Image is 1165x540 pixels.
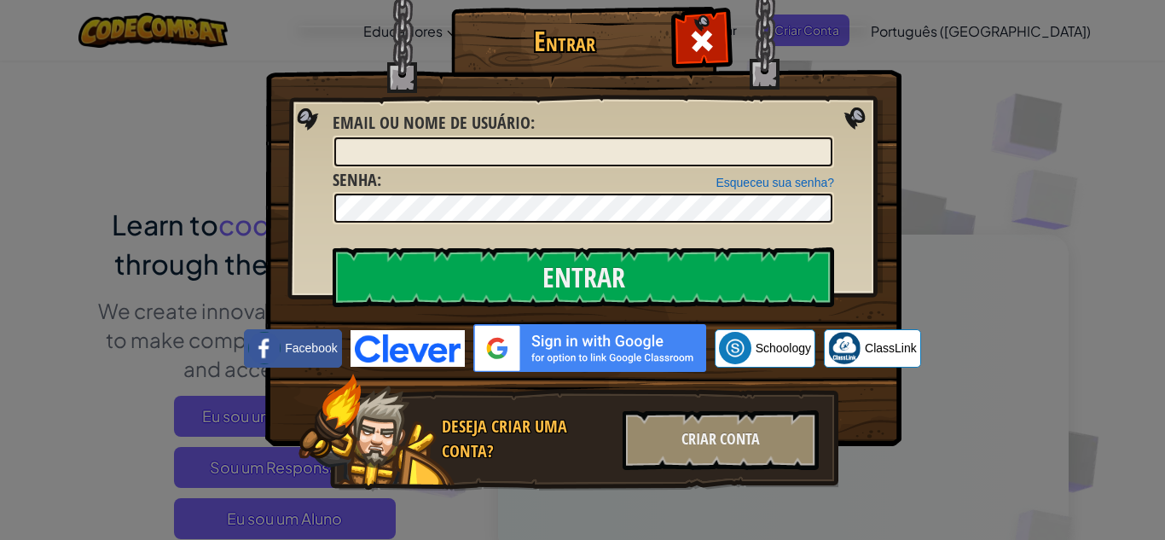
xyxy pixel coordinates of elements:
[333,111,535,136] label: :
[716,176,834,189] a: Esqueceu sua senha?
[333,168,381,193] label: :
[623,410,819,470] div: Criar Conta
[285,340,337,357] span: Facebook
[333,247,834,307] input: Entrar
[333,168,377,191] span: Senha
[351,330,465,367] img: clever-logo-blue.png
[865,340,917,357] span: ClassLink
[455,26,673,56] h1: Entrar
[333,111,530,134] span: Email ou nome de usuário
[442,415,612,463] div: Deseja Criar uma Conta?
[828,332,861,364] img: classlink-logo-small.png
[719,332,751,364] img: schoology.png
[756,340,811,357] span: Schoology
[473,324,706,372] img: gplus_sso_button2.svg
[248,332,281,364] img: facebook_small.png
